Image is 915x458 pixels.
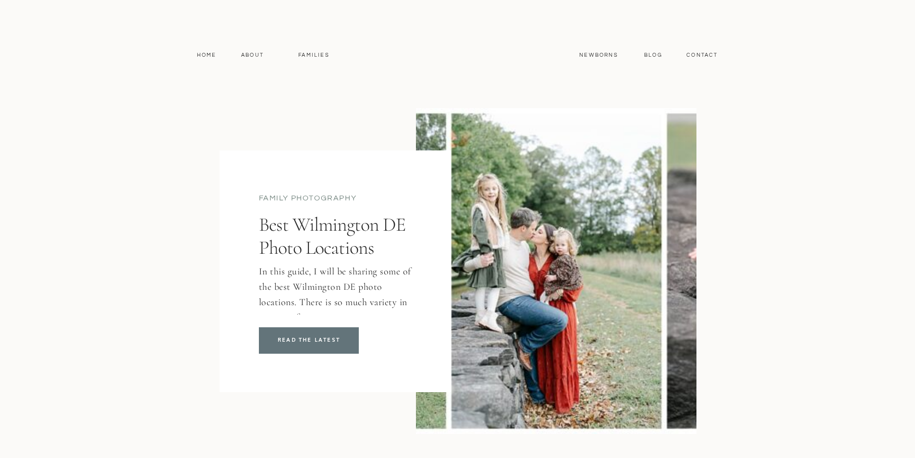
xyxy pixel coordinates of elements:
[642,51,665,60] a: Blog
[259,213,405,259] a: Best Wilmington DE Photo Locations
[416,108,696,434] img: Brandywine Creek State Park is a perfect location for family photos in Wilmington DE
[259,327,359,354] a: Best Wilmington DE Photo Locations
[293,51,336,60] a: Families
[682,51,723,60] a: contact
[263,335,355,345] a: READ THE LATEST
[239,51,267,60] a: About
[259,264,414,418] p: In this guide, I will be sharing some of the best Wilmington DE photo locations. There is so much...
[259,194,357,202] a: family photography
[576,51,622,60] a: Newborns
[193,51,221,60] a: Home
